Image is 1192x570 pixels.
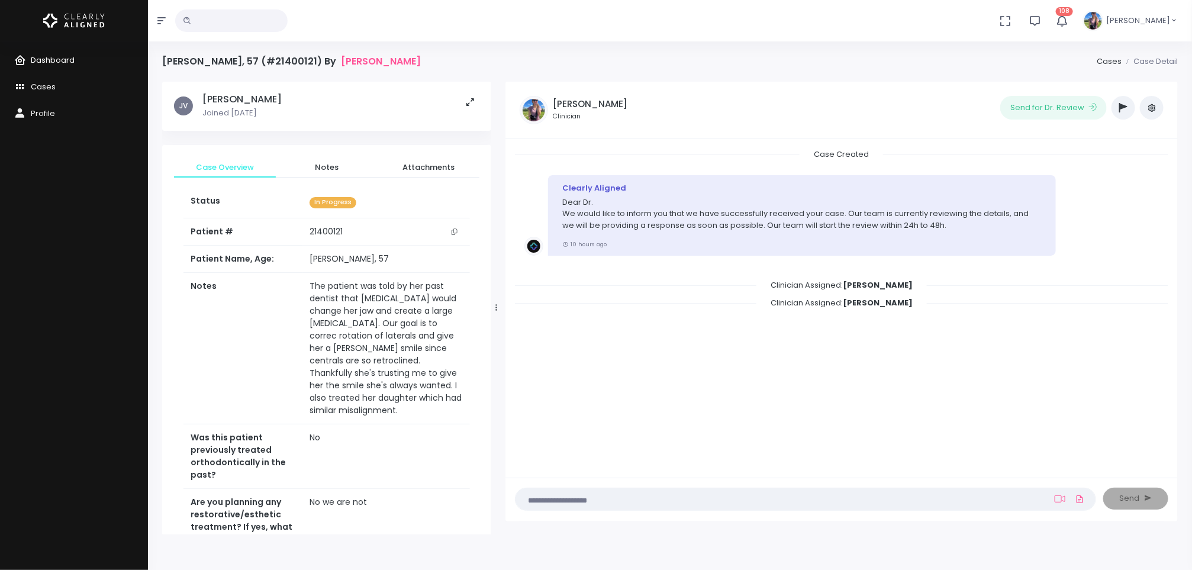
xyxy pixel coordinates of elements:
span: In Progress [310,197,356,208]
li: Case Detail [1122,56,1178,67]
span: Cases [31,81,56,92]
b: [PERSON_NAME] [843,297,913,308]
p: Dear Dr. We would like to inform you that we have successfully received your case. Our team is cu... [562,197,1042,231]
td: [PERSON_NAME], 57 [302,246,470,273]
th: Are you planning any restorative/esthetic treatment? If yes, what are you planning? [183,489,302,553]
b: [PERSON_NAME] [843,279,913,291]
span: Clinician Assigned: [756,294,927,312]
h4: [PERSON_NAME], 57 (#21400121) By [162,56,421,67]
div: scrollable content [162,82,491,534]
small: 10 hours ago [562,240,607,248]
span: Dashboard [31,54,75,66]
td: 21400121 [302,218,470,246]
td: No [302,424,470,489]
th: Notes [183,273,302,424]
a: Add Loom Video [1052,494,1068,504]
a: Cases [1097,56,1122,67]
td: No we are not [302,489,470,553]
th: Status [183,188,302,218]
button: Send for Dr. Review [1000,96,1107,120]
span: Profile [31,108,55,119]
span: Clinician Assigned: [756,276,927,294]
a: [PERSON_NAME] [341,56,421,67]
th: Patient Name, Age: [183,246,302,273]
th: Patient # [183,218,302,246]
small: Clinician [553,112,627,121]
span: Attachments [387,162,470,173]
img: Logo Horizontal [43,8,105,33]
span: Case Overview [183,162,266,173]
a: Add Files [1072,488,1087,510]
h5: [PERSON_NAME] [202,94,282,105]
span: Notes [285,162,368,173]
img: Header Avatar [1083,10,1104,31]
span: [PERSON_NAME] [1106,15,1170,27]
span: 108 [1056,7,1073,16]
span: JV [174,96,193,115]
th: Was this patient previously treated orthodontically in the past? [183,424,302,489]
td: The patient was told by her past dentist that [MEDICAL_DATA] would change her jaw and create a la... [302,273,470,424]
h5: [PERSON_NAME] [553,99,627,110]
span: Case Created [800,145,883,163]
div: Clearly Aligned [562,182,1042,194]
p: Joined [DATE] [202,107,282,119]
